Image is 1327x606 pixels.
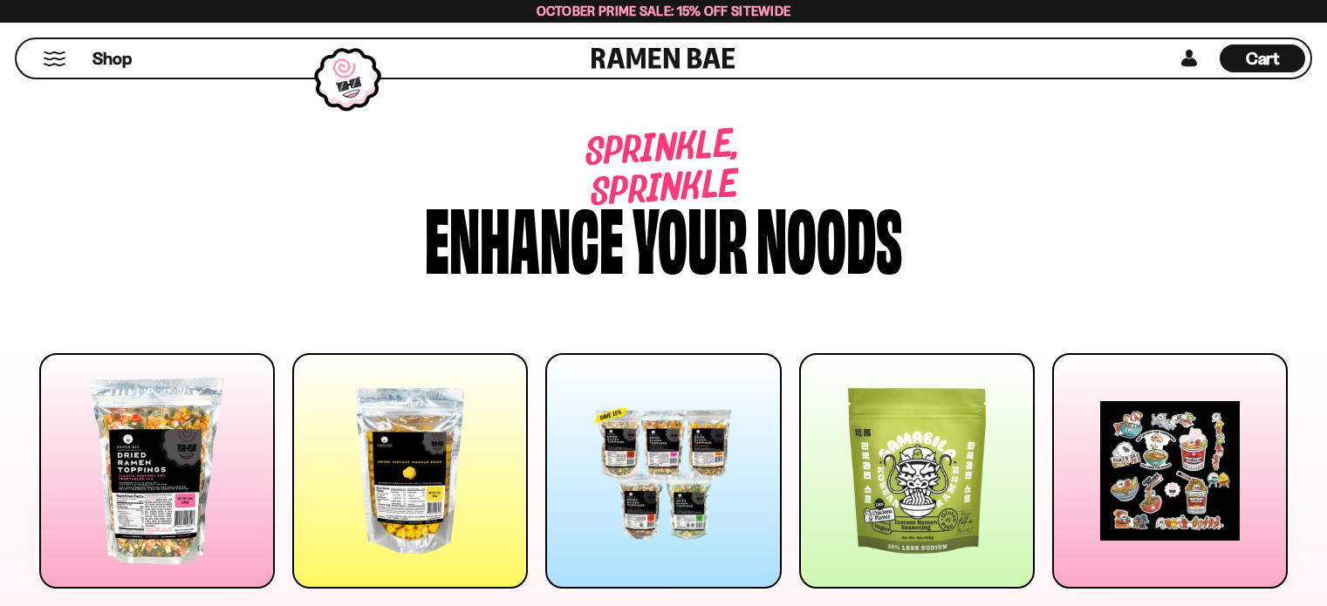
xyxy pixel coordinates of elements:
div: noods [756,194,902,277]
button: Mobile Menu Trigger [43,51,66,66]
span: Shop [92,47,132,71]
div: Cart [1220,39,1305,78]
div: your [633,194,748,277]
a: Shop [92,44,132,72]
span: October Prime Sale: 15% off Sitewide [537,3,791,19]
div: Enhance [425,194,624,277]
span: Cart [1246,48,1280,69]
